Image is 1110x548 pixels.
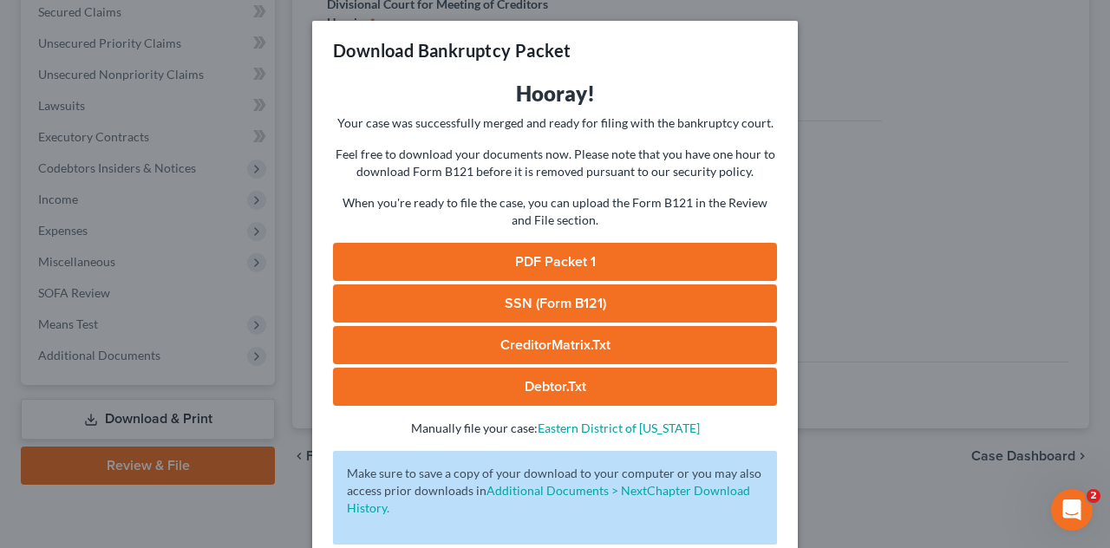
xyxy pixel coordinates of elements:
a: Debtor.txt [333,368,777,406]
p: Manually file your case: [333,420,777,437]
a: PDF Packet 1 [333,243,777,281]
h3: Download Bankruptcy Packet [333,38,571,62]
a: CreditorMatrix.txt [333,326,777,364]
a: SSN (Form B121) [333,284,777,323]
iframe: Intercom live chat [1051,489,1093,531]
p: When you're ready to file the case, you can upload the Form B121 in the Review and File section. [333,194,777,229]
p: Feel free to download your documents now. Please note that you have one hour to download Form B12... [333,146,777,180]
a: Additional Documents > NextChapter Download History. [347,483,750,515]
span: 2 [1087,489,1100,503]
a: Eastern District of [US_STATE] [538,421,700,435]
h3: Hooray! [333,80,777,108]
p: Make sure to save a copy of your download to your computer or you may also access prior downloads in [347,465,763,517]
p: Your case was successfully merged and ready for filing with the bankruptcy court. [333,114,777,132]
